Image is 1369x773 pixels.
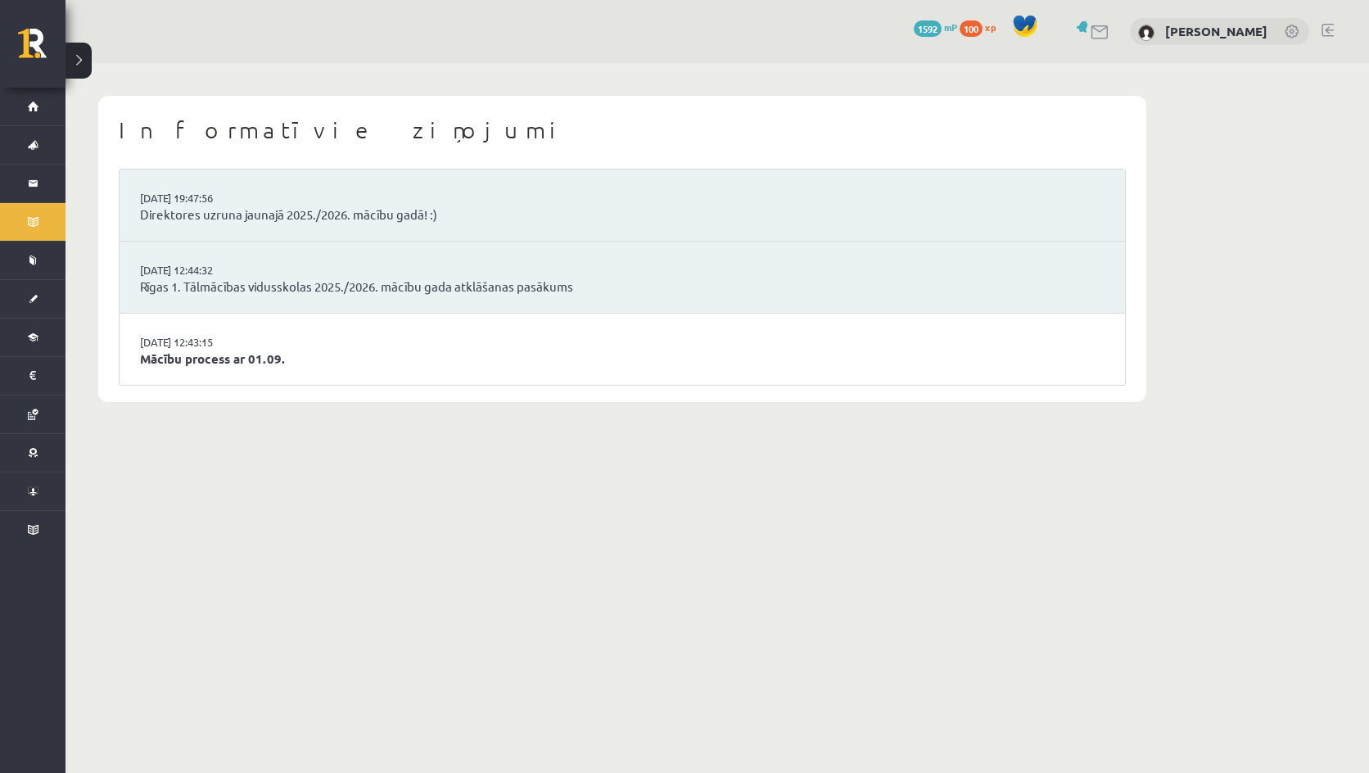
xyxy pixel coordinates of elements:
a: [DATE] 12:44:32 [140,262,263,278]
span: 100 [960,20,983,37]
a: [DATE] 12:43:15 [140,334,263,350]
a: [DATE] 19:47:56 [140,190,263,206]
a: 100 xp [960,20,1004,34]
a: Mācību process ar 01.09. [140,350,1105,368]
span: mP [944,20,957,34]
a: Rīgas 1. Tālmācības vidusskolas 2025./2026. mācību gada atklāšanas pasākums [140,278,1105,296]
span: 1592 [914,20,942,37]
h1: Informatīvie ziņojumi [119,116,1126,144]
img: Judžins Ščerbaks [1138,25,1154,41]
a: Rīgas 1. Tālmācības vidusskola [18,29,66,70]
a: [PERSON_NAME] [1165,23,1267,39]
a: 1592 mP [914,20,957,34]
a: Direktores uzruna jaunajā 2025./2026. mācību gadā! :) [140,206,1105,224]
span: xp [985,20,996,34]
